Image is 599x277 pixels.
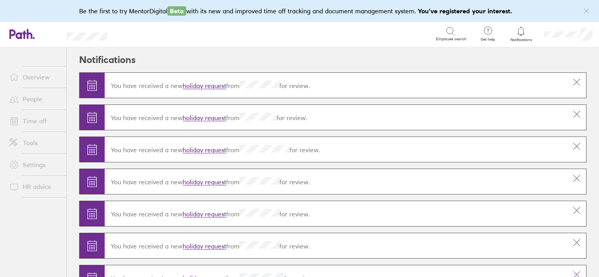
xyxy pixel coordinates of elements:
[183,243,226,250] a: holiday request
[111,145,561,154] p: You have received a new from for review.
[111,113,561,122] p: You have received a new from for review.
[167,6,186,16] span: Beta
[3,91,66,107] a: People
[111,177,561,186] p: You have received a new from for review.
[111,81,561,90] p: You have received a new from for review.
[183,210,226,218] a: holiday request
[418,7,512,15] b: You've registered your interest.
[475,37,501,42] span: Get help
[3,135,66,151] a: Tools
[3,179,66,194] a: HR advice
[183,178,226,186] a: holiday request
[183,114,226,122] a: holiday request
[111,241,561,250] p: You have received a new from for review.
[3,69,66,85] a: Overview
[183,82,226,90] a: holiday request
[129,30,149,37] div: Search
[3,157,66,173] a: Settings
[111,209,561,218] p: You have received a new from for review.
[508,38,534,42] span: Notifications
[436,37,466,41] span: Employee search
[508,26,534,42] a: Notifications
[79,6,520,16] div: Be the first to try MentorDigital with its new and improved time off tracking and document manage...
[183,146,226,154] a: holiday request
[3,113,66,129] a: Time off
[79,47,136,72] h2: Notifications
